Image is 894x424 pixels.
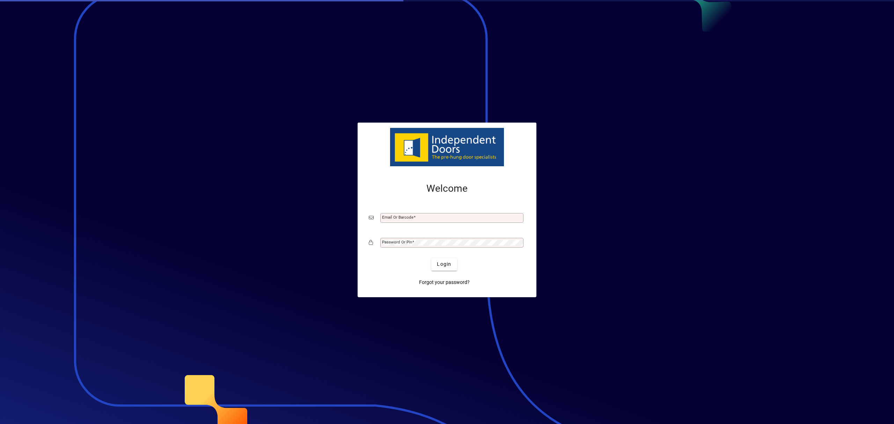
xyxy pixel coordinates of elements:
[382,240,412,244] mat-label: Password or Pin
[416,276,472,289] a: Forgot your password?
[369,183,525,195] h2: Welcome
[437,261,451,268] span: Login
[431,258,457,271] button: Login
[382,215,413,220] mat-label: Email or Barcode
[419,279,470,286] span: Forgot your password?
